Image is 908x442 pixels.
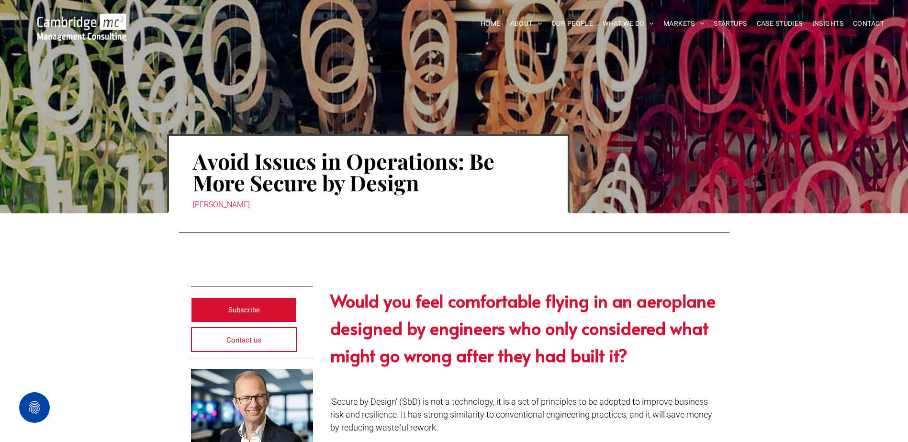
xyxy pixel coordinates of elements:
a: ABOUT [505,16,547,31]
a: Your Business Transformed | Cambridge Management Consulting [37,15,126,25]
a: Subscribe [191,298,297,322]
span: Subscribe [228,298,260,322]
a: MARKETS [659,16,709,31]
a: STARTUPS [709,16,751,31]
a: Contact us [191,327,297,352]
h1: Avoid Issues in Operations: Be More Secure by Design [193,149,544,194]
a: INSIGHTS [807,16,848,31]
img: Go to Homepage [37,13,126,41]
a: CASE STUDIES [752,16,807,31]
a: OUR PEOPLE [547,16,598,31]
span: ‘Secure by Design’ (SbD) is not a technology, it is a set of principles to be adopted to improve ... [330,397,712,432]
a: CONTACT [848,16,889,31]
span: Contact us [226,328,261,352]
a: HOME [476,16,505,31]
div: [PERSON_NAME] [193,198,544,211]
a: WHAT WE DO [598,16,659,31]
span: Would you feel comfortable flying in an aeroplane designed by engineers who only considered what ... [330,288,716,367]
